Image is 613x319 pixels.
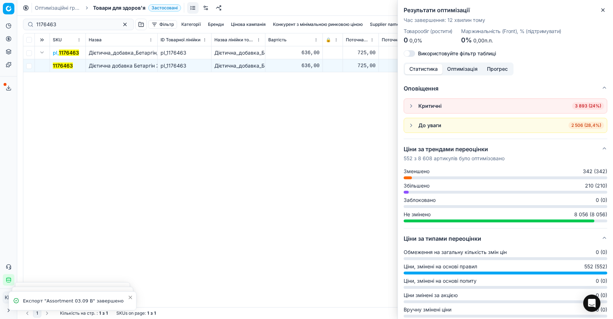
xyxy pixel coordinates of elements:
[326,37,331,43] span: 🔒
[346,62,376,69] div: 725,00
[154,310,156,316] strong: 1
[147,310,149,316] strong: 1
[178,20,204,29] button: Категорії
[404,6,607,14] h2: Результати оптимізації
[150,310,153,316] strong: з
[404,17,607,24] p: Час завершення : 12 хвилин тому
[161,62,208,69] div: pl_1176463
[53,49,79,56] span: pl_
[382,37,422,43] span: Поточна промо ціна
[405,64,442,74] button: Статистика
[53,49,79,56] button: pl_1176463
[404,29,452,34] dt: Товарообіг (ростити)
[53,37,62,43] span: SKU
[574,211,607,218] span: 8 056 (8 056)
[404,36,408,44] span: 0
[596,292,607,299] span: 0 (0)
[53,62,73,69] button: 1176463
[346,37,368,43] span: Поточна ціна
[59,50,79,56] mark: 1176463
[404,145,505,153] h5: Ціни за трендами переоцінки
[102,310,105,316] strong: з
[596,306,607,313] span: 0 (0)
[418,102,442,110] div: Критичні
[106,310,108,316] strong: 1
[418,51,496,56] label: Використовуйте фільтр таблиці
[36,21,115,28] input: Пошук по SKU або назві
[382,49,429,56] div: 725,00
[367,20,402,29] button: Supplier name
[404,211,431,218] span: Не змінено
[38,36,46,44] button: Expand all
[461,29,561,34] dt: Маржинальність (Front), % (підтримувати)
[404,249,507,256] span: Обмеження на загальну кількість змін цін
[35,4,181,11] nav: breadcrumb
[404,155,505,162] p: 552 з 8 608 артикулів було оптимізовано
[214,62,262,69] div: Дієтична_добавка_Бетаргін_20_стіків_по_10_мл
[404,182,429,189] span: Збільшено
[205,20,227,29] button: Бренди
[35,4,81,11] a: Оптимізаційні групи
[268,49,320,56] div: 636,00
[382,62,429,69] div: 725,00
[53,63,73,69] mark: 1176463
[38,48,46,57] button: Expand
[473,37,493,43] span: 0,00п.п.
[404,263,477,270] span: Ціни, змінені на основі правил
[33,309,41,318] button: 1
[93,4,145,11] span: Товари для здоров'я
[148,4,181,11] span: Застосовані
[214,49,262,56] div: Дієтична_добавка_Бетаргін_20_стіків_по_10_мл
[93,4,181,11] span: Товари для здоров'яЗастосовані
[404,98,607,139] div: Оповіщення
[346,49,376,56] div: 725,00
[60,310,95,316] span: Кількість на стр.
[404,228,607,249] button: Ціни за типами переоцінки
[23,309,51,318] nav: pagination
[148,20,177,29] button: Фільтр
[89,63,200,69] span: Дієтична добавка Бетаргін 20 стіків по 10 мл
[418,122,441,129] div: До уваги
[404,139,607,168] button: Ціни за трендами переоцінки552 з 8 608 артикулів було оптимізовано
[404,306,451,313] span: Вручну змінені ціни
[161,49,208,56] div: pl_1176463
[23,309,32,318] button: Go to previous page
[161,37,200,43] span: ID Товарної лінійки
[572,102,604,110] span: 3 893 (24%)
[268,37,287,43] span: Вартість
[404,292,458,299] span: Ціни змінені за акцією
[583,168,607,175] span: 342 (342)
[126,293,135,302] button: Close toast
[404,78,607,98] button: Оповіщення
[270,20,366,29] button: Конкурент з мінімальною ринковою ціною
[596,249,607,256] span: 0 (0)
[404,197,436,204] span: Заблоковано
[23,297,127,305] div: Експорт "Assortment 03.09 В" завершено
[596,277,607,285] span: 0 (0)
[568,122,604,129] span: 2 506 (28,4%)
[214,37,255,43] span: Назва лінійки товарів
[482,64,512,74] button: Прогрес
[99,310,101,316] strong: 1
[461,36,472,44] span: 0%
[583,295,600,312] div: Open Intercom Messenger
[404,277,477,285] span: Ціни, змінені на основі попиту
[116,310,146,316] span: SKUs on page :
[89,50,204,56] span: Дієтична_добавка_Бетаргін_20_стіків_по_10_мл
[585,182,607,189] span: 210 (210)
[60,310,108,316] div: :
[89,37,102,43] span: Назва
[584,263,607,270] span: 552 (552)
[442,64,482,74] button: Оптимізація
[596,197,607,204] span: 0 (0)
[3,292,14,303] button: КM
[43,309,51,318] button: Go to next page
[409,37,422,43] span: 0,0%
[404,168,607,228] div: Ціни за трендами переоцінки552 з 8 608 артикулів було оптимізовано
[228,20,269,29] button: Цінова кампанія
[404,168,429,175] span: Зменшено
[268,62,320,69] div: 636,00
